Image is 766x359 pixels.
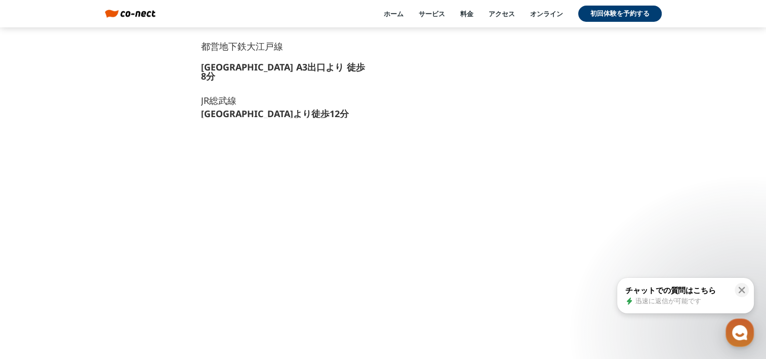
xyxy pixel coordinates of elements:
a: ホーム [384,9,404,18]
a: ホーム [3,275,67,300]
p: [GEOGRAPHIC_DATA] A3出口より 徒歩8分 [201,62,369,81]
a: サービス [419,9,445,18]
span: チャット [87,291,111,299]
p: 都営地下鉄大江戸線 [201,41,283,52]
a: チャット [67,275,131,300]
p: JR総武線 [201,96,236,105]
a: 初回体験を予約する [578,6,662,22]
p: [GEOGRAPHIC_DATA]より徒歩12分 [201,109,349,118]
a: 設定 [131,275,194,300]
span: ホーム [26,290,44,298]
a: アクセス [489,9,515,18]
a: オンライン [530,9,563,18]
span: 設定 [156,290,169,298]
a: 料金 [460,9,473,18]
